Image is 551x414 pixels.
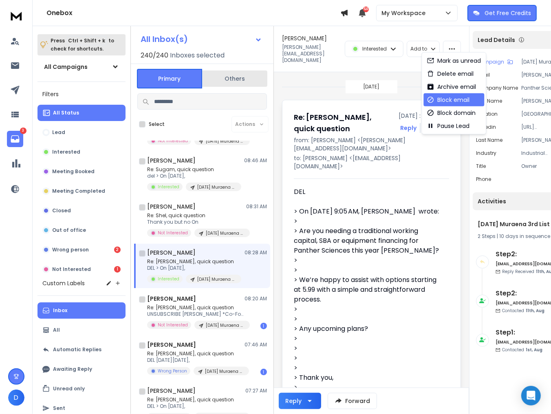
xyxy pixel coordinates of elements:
p: del > On [DATE], [147,173,241,179]
p: Not Interested [158,138,188,144]
p: My Workspace [381,9,429,17]
div: Block email [427,96,469,104]
p: Contacted [502,347,542,353]
p: [DATE] Muraena 3rd List [197,276,236,282]
p: 07:27 AM [245,388,267,394]
p: location [476,111,498,117]
p: Out of office [52,227,86,233]
p: Lead [52,129,65,136]
div: Reply [285,397,302,405]
span: 50 [363,7,369,12]
p: to: [PERSON_NAME] <[EMAIL_ADDRESS][DOMAIN_NAME]> [294,154,449,170]
div: 1 [260,323,267,329]
p: Re: Sugam, quick question [147,166,241,173]
p: Interested [362,46,387,52]
p: Company Name [476,85,518,91]
p: 08:46 AM [244,157,267,164]
span: D [8,390,24,406]
div: Mark as unread [427,57,481,65]
p: 07:46 AM [245,341,267,348]
p: Re: [PERSON_NAME], quick question [147,304,245,311]
p: Inbox [53,307,67,314]
h1: [PERSON_NAME] [147,249,196,257]
p: [DATE] [364,84,380,90]
h1: [PERSON_NAME] [147,387,196,395]
span: 2 Steps [478,233,496,240]
p: from: [PERSON_NAME] <[PERSON_NAME][EMAIL_ADDRESS][DOMAIN_NAME]> [294,136,449,152]
p: Meeting Booked [52,168,95,175]
p: Interested [158,276,179,282]
p: Awaiting Reply [53,366,92,372]
p: Re: Shel, quick question [147,212,245,219]
p: Wrong Person [158,368,187,374]
p: Interested [158,184,179,190]
div: Delete email [427,70,474,78]
p: Sent [53,405,65,412]
h1: [PERSON_NAME] [147,203,196,211]
h1: [PERSON_NAME] [147,295,196,303]
p: [DATE] Muraena 3rd List [205,368,244,374]
p: Re: [PERSON_NAME], quick question [147,396,245,403]
span: 10 days in sequence [499,233,550,240]
p: Phone [476,176,491,183]
p: Not Interested [158,230,188,236]
p: Last Name [476,137,503,143]
p: Interested [52,149,80,155]
button: Forward [328,393,377,409]
p: Re: [PERSON_NAME], quick question [147,258,241,265]
div: Pause Lead [427,122,469,130]
p: Add to [410,46,427,52]
button: Reply [400,124,417,132]
div: Archive email [427,83,476,91]
p: Automatic Replies [53,346,101,353]
p: 08:31 AM [246,203,267,210]
span: Ctrl + Shift + k [67,36,106,45]
div: Open Intercom Messenger [521,386,541,405]
p: [DATE] Muraena 3rd List [197,184,236,190]
p: [DATE] Muraena 3rd List [206,322,245,328]
div: Block domain [427,109,476,117]
p: All [53,327,60,333]
div: 1 [260,369,267,375]
h1: [PERSON_NAME] [147,156,196,165]
p: DEL > On [DATE], [147,403,245,410]
p: Wrong person [52,247,89,253]
h1: [PERSON_NAME] [147,341,196,349]
p: Closed [52,207,71,214]
h1: All Inbox(s) [141,35,188,43]
span: 11th, Aug [526,308,544,314]
p: [DATE] Muraena 3rd List [206,138,245,144]
p: Not Interested [52,266,91,273]
p: title [476,163,486,170]
div: 2 [114,247,121,253]
p: 08:20 AM [245,295,267,302]
span: 1st, Aug [526,347,542,353]
button: Others [202,70,267,88]
p: Campaign [476,59,504,65]
p: Re: [PERSON_NAME], quick question [147,350,245,357]
p: Lead Details [478,36,515,44]
p: All Status [53,110,79,116]
p: First Name [476,98,502,104]
span: 240 / 240 [141,51,168,60]
p: Get Free Credits [485,9,531,17]
p: Meeting Completed [52,188,105,194]
p: UNSUBSCRIBE [PERSON_NAME] *Co-Founder & [147,311,245,317]
label: Select [149,121,165,128]
p: Press to check for shortcuts. [51,37,114,53]
p: Thank you but no On [147,219,245,225]
p: [DATE] : 08:28 am [399,112,449,120]
p: Contacted [502,308,544,314]
h1: All Campaigns [44,63,88,71]
h1: [PERSON_NAME] [282,34,327,42]
h1: Onebox [46,8,340,18]
button: Primary [137,69,202,88]
p: [PERSON_NAME][EMAIL_ADDRESS][DOMAIN_NAME] [282,44,340,64]
p: Unread only [53,385,85,392]
p: industry [476,150,496,156]
p: 3 [20,128,26,134]
h1: Re: [PERSON_NAME], quick question [294,112,394,134]
h3: Custom Labels [42,279,85,287]
p: DEL [DATE][DATE], [147,357,245,363]
p: [DATE] Muraena 3rd List [206,230,245,236]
